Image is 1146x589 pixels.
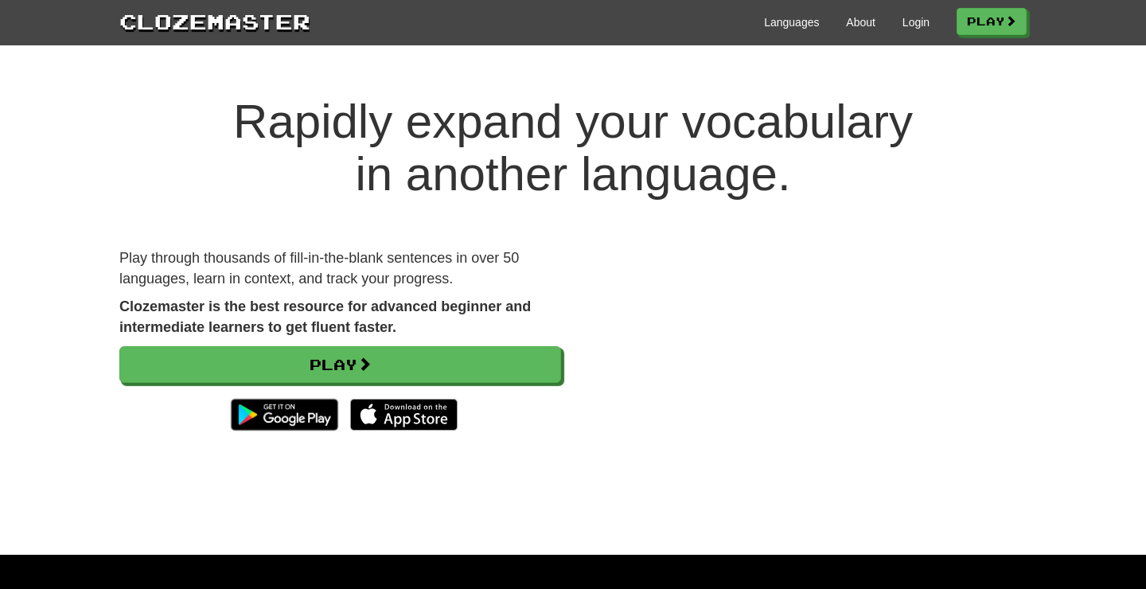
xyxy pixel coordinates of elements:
a: Languages [764,14,819,30]
a: Play [957,8,1027,35]
a: About [846,14,875,30]
strong: Clozemaster is the best resource for advanced beginner and intermediate learners to get fluent fa... [119,298,531,335]
p: Play through thousands of fill-in-the-blank sentences in over 50 languages, learn in context, and... [119,248,561,289]
a: Login [902,14,930,30]
img: Get it on Google Play [223,391,346,439]
a: Clozemaster [119,6,310,36]
a: Play [119,346,561,383]
img: Download_on_the_App_Store_Badge_US-UK_135x40-25178aeef6eb6b83b96f5f2d004eda3bffbb37122de64afbaef7... [350,399,458,431]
